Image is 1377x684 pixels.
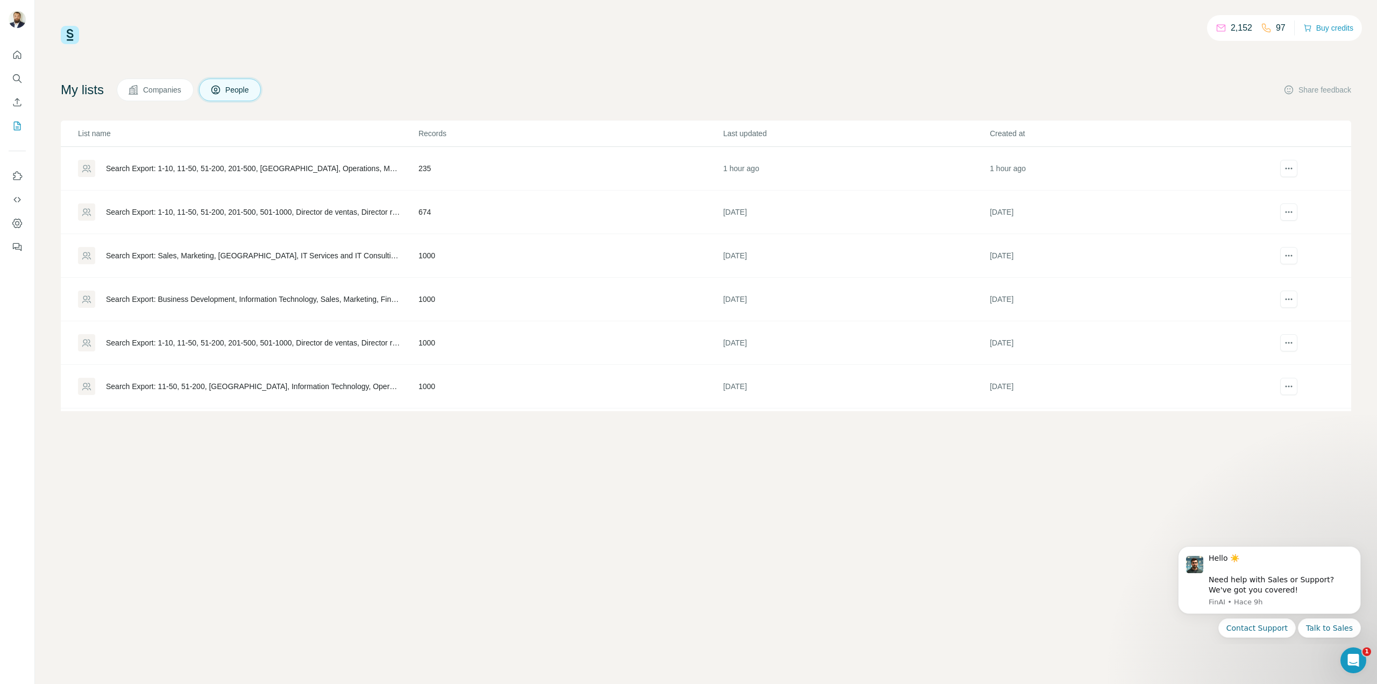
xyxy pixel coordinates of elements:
[1280,160,1297,177] button: actions
[1276,22,1286,34] p: 97
[106,207,400,217] div: Search Export: 1-10, 11-50, 51-200, 201-500, 501-1000, Director de ventas, Director regional de v...
[9,11,26,28] img: Avatar
[9,45,26,65] button: Quick start
[106,337,400,348] div: Search Export: 1-10, 11-50, 51-200, 201-500, 501-1000, Director de ventas, Director regional de v...
[1280,378,1297,395] button: actions
[1280,247,1297,264] button: actions
[9,93,26,112] button: Enrich CSV
[9,166,26,186] button: Use Surfe on LinkedIn
[106,294,400,305] div: Search Export: Business Development, Information Technology, Sales, Marketing, Finance, Consultin...
[61,81,104,98] h4: My lists
[990,128,1255,139] p: Created at
[989,234,1256,278] td: [DATE]
[989,278,1256,321] td: [DATE]
[418,147,723,191] td: 235
[9,190,26,209] button: Use Surfe API
[1362,647,1371,656] span: 1
[418,128,722,139] p: Records
[989,147,1256,191] td: 1 hour ago
[722,191,989,234] td: [DATE]
[61,26,79,44] img: Surfe Logo
[225,84,250,95] span: People
[106,381,400,392] div: Search Export: 11-50, 51-200, [GEOGRAPHIC_DATA], Information Technology, Operations, Engineering,...
[1280,203,1297,221] button: actions
[418,278,723,321] td: 1000
[143,84,182,95] span: Companies
[722,365,989,408] td: [DATE]
[418,191,723,234] td: 674
[1283,84,1351,95] button: Share feedback
[9,214,26,233] button: Dashboard
[989,321,1256,365] td: [DATE]
[1280,334,1297,351] button: actions
[722,408,989,452] td: [DATE]
[9,116,26,136] button: My lists
[723,128,989,139] p: Last updated
[722,278,989,321] td: [DATE]
[9,237,26,257] button: Feedback
[1303,20,1353,36] button: Buy credits
[1162,538,1377,644] iframe: Intercom notifications mensaje
[989,191,1256,234] td: [DATE]
[722,147,989,191] td: 1 hour ago
[989,408,1256,452] td: [DATE]
[418,321,723,365] td: 1000
[1280,291,1297,308] button: actions
[1340,647,1366,673] iframe: Intercom live chat
[418,234,723,278] td: 1000
[418,365,723,408] td: 1000
[106,163,400,174] div: Search Export: 1-10, 11-50, 51-200, 201-500, [GEOGRAPHIC_DATA], Operations, Marketing, Informatio...
[1231,22,1252,34] p: 2,152
[78,128,417,139] p: List name
[106,250,400,261] div: Search Export: Sales, Marketing, [GEOGRAPHIC_DATA], IT Services and IT Consulting, Telecommunicat...
[989,365,1256,408] td: [DATE]
[9,69,26,88] button: Search
[722,234,989,278] td: [DATE]
[722,321,989,365] td: [DATE]
[418,408,723,452] td: 1000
